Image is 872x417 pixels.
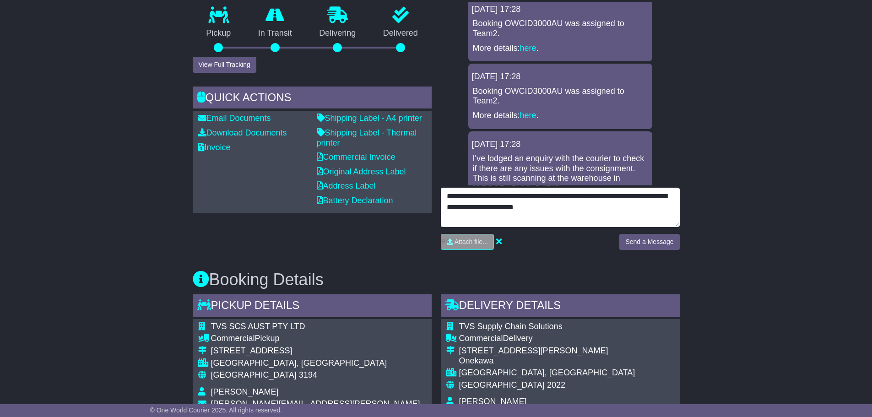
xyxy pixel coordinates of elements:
[193,28,245,38] p: Pickup
[211,322,305,331] span: TVS SCS AUST PTY LTD
[211,370,297,379] span: [GEOGRAPHIC_DATA]
[211,346,426,356] div: [STREET_ADDRESS]
[193,294,432,319] div: Pickup Details
[211,387,279,396] span: [PERSON_NAME]
[198,114,271,123] a: Email Documents
[472,5,649,15] div: [DATE] 17:28
[459,334,503,343] span: Commercial
[244,28,306,38] p: In Transit
[459,322,563,331] span: TVS Supply Chain Solutions
[520,43,536,53] a: here
[193,87,432,111] div: Quick Actions
[306,28,370,38] p: Delivering
[473,43,648,54] p: More details: .
[317,196,393,205] a: Battery Declaration
[193,271,680,289] h3: Booking Details
[459,346,674,356] div: [STREET_ADDRESS][PERSON_NAME]
[472,140,649,150] div: [DATE] 17:28
[211,334,426,344] div: Pickup
[150,406,282,414] span: © One World Courier 2025. All rights reserved.
[211,334,255,343] span: Commercial
[520,111,536,120] a: here
[473,154,648,193] p: I've lodged an enquiry with the courier to check if there are any issues with the consignment. Th...
[441,294,680,319] div: Delivery Details
[317,114,422,123] a: Shipping Label - A4 printer
[473,19,648,38] p: Booking OWCID3000AU was assigned to Team2.
[299,370,317,379] span: 3194
[369,28,432,38] p: Delivered
[198,143,231,152] a: Invoice
[459,368,674,378] div: [GEOGRAPHIC_DATA], [GEOGRAPHIC_DATA]
[459,380,545,390] span: [GEOGRAPHIC_DATA]
[459,397,527,406] span: [PERSON_NAME]
[619,234,679,250] button: Send a Message
[317,128,417,147] a: Shipping Label - Thermal printer
[459,334,674,344] div: Delivery
[317,152,395,162] a: Commercial Invoice
[317,181,376,190] a: Address Label
[459,356,674,366] div: Onekawa
[472,72,649,82] div: [DATE] 17:28
[211,358,426,368] div: [GEOGRAPHIC_DATA], [GEOGRAPHIC_DATA]
[473,87,648,106] p: Booking OWCID3000AU was assigned to Team2.
[317,167,406,176] a: Original Address Label
[547,380,565,390] span: 2022
[473,111,648,121] p: More details: .
[198,128,287,137] a: Download Documents
[193,57,256,73] button: View Full Tracking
